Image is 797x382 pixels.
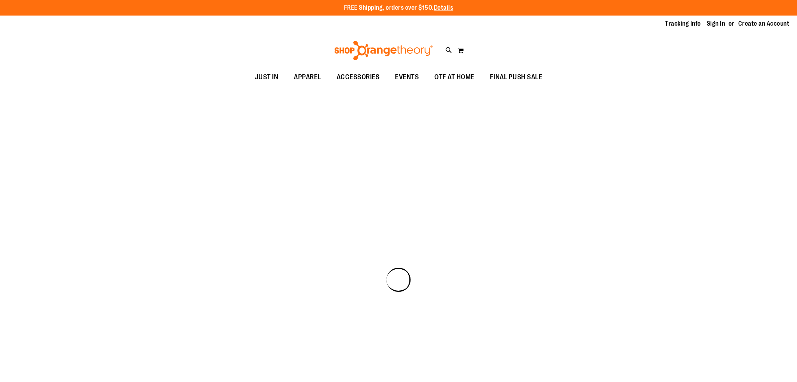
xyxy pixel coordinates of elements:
span: EVENTS [395,68,419,86]
span: OTF AT HOME [434,68,474,86]
a: Sign In [707,19,725,28]
span: FINAL PUSH SALE [490,68,542,86]
span: APPAREL [294,68,321,86]
a: FINAL PUSH SALE [482,68,550,86]
img: Shop Orangetheory [333,41,434,60]
span: JUST IN [255,68,279,86]
p: FREE Shipping, orders over $150. [344,3,453,12]
a: Tracking Info [665,19,701,28]
a: Create an Account [738,19,790,28]
a: JUST IN [247,68,286,86]
a: OTF AT HOME [427,68,482,86]
a: EVENTS [387,68,427,86]
a: Details [434,4,453,11]
a: ACCESSORIES [329,68,388,86]
a: APPAREL [286,68,329,86]
span: ACCESSORIES [337,68,380,86]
